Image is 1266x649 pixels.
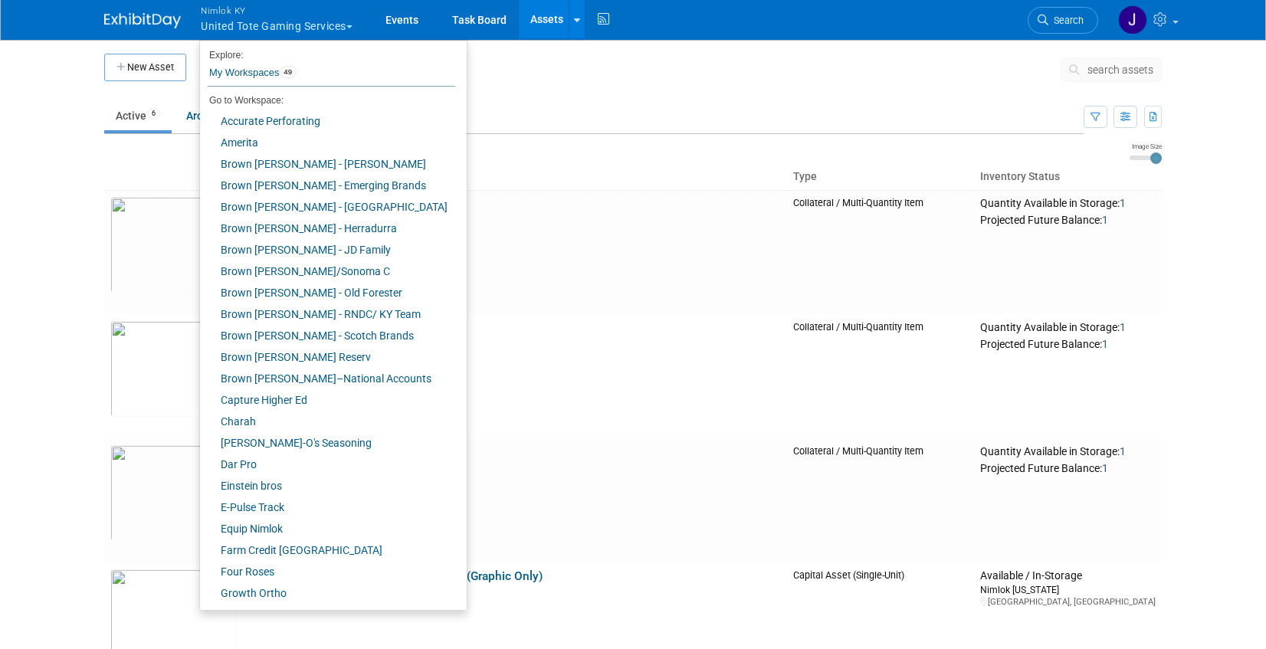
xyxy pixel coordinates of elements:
[200,346,455,368] a: Brown [PERSON_NAME] Reserv
[200,261,455,282] a: Brown [PERSON_NAME]/Sonoma C
[200,582,455,604] a: Growth Ortho
[1118,5,1147,34] img: Jamie Dunn
[104,54,186,81] button: New Asset
[1102,338,1108,350] span: 1
[1061,57,1162,82] button: search assets
[200,175,455,196] a: Brown [PERSON_NAME] - Emerging Brands
[200,196,455,218] a: Brown [PERSON_NAME] - [GEOGRAPHIC_DATA]
[200,90,455,110] li: Go to Workspace:
[980,321,1156,335] div: Quantity Available in Storage:
[980,197,1156,211] div: Quantity Available in Storage:
[980,596,1156,608] div: [GEOGRAPHIC_DATA], [GEOGRAPHIC_DATA]
[200,239,455,261] a: Brown [PERSON_NAME] - JD Family
[1028,7,1098,34] a: Search
[787,315,974,439] td: Collateral / Multi-Quantity Item
[200,475,455,497] a: Einstein bros
[200,46,455,60] li: Explore:
[200,368,455,389] a: Brown [PERSON_NAME]–National Accounts
[200,604,455,625] a: Heaven Hill
[279,66,297,78] span: 49
[104,101,172,130] a: Active6
[1048,15,1084,26] span: Search
[200,218,455,239] a: Brown [PERSON_NAME] - Herradurra
[200,497,455,518] a: E-Pulse Track
[200,454,455,475] a: Dar Pro
[787,164,974,190] th: Type
[200,325,455,346] a: Brown [PERSON_NAME] - Scotch Brands
[980,569,1156,583] div: Available / In-Storage
[1120,321,1126,333] span: 1
[980,211,1156,228] div: Projected Future Balance:
[1087,64,1153,76] span: search assets
[1120,197,1126,209] span: 1
[200,432,455,454] a: [PERSON_NAME]-O's Seasoning
[980,459,1156,476] div: Projected Future Balance:
[208,60,455,86] a: My Workspaces49
[200,110,455,132] a: Accurate Perforating
[787,190,974,315] td: Collateral / Multi-Quantity Item
[243,164,787,190] th: Asset
[201,2,353,18] span: Nimlok KY
[200,389,455,411] a: Capture Higher Ed
[1120,445,1126,457] span: 1
[147,108,160,120] span: 6
[200,539,455,561] a: Farm Credit [GEOGRAPHIC_DATA]
[1102,462,1108,474] span: 1
[200,153,455,175] a: Brown [PERSON_NAME] - [PERSON_NAME]
[200,411,455,432] a: Charah
[980,445,1156,459] div: Quantity Available in Storage:
[104,13,181,28] img: ExhibitDay
[200,282,455,303] a: Brown [PERSON_NAME] - Old Forester
[200,561,455,582] a: Four Roses
[175,101,254,130] a: Archived1
[200,303,455,325] a: Brown [PERSON_NAME] - RNDC/ KY Team
[980,335,1156,352] div: Projected Future Balance:
[1102,214,1108,226] span: 1
[200,518,455,539] a: Equip Nimlok
[980,583,1156,596] div: Nimlok [US_STATE]
[200,132,455,153] a: Amerita
[787,439,974,563] td: Collateral / Multi-Quantity Item
[1130,142,1162,151] div: Image Size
